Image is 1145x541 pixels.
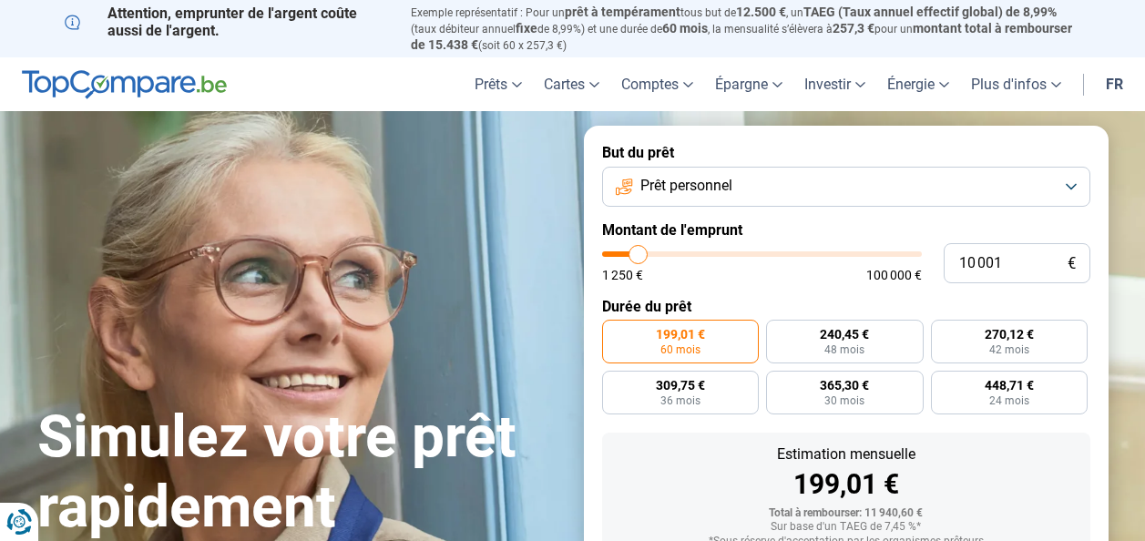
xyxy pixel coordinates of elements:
a: Prêts [464,57,533,111]
span: € [1068,256,1076,271]
span: TAEG (Taux annuel effectif global) de 8,99% [803,5,1057,19]
p: Exemple représentatif : Pour un tous but de , un (taux débiteur annuel de 8,99%) et une durée de ... [411,5,1081,53]
span: 257,3 € [833,21,874,36]
span: 365,30 € [820,379,869,392]
span: 60 mois [662,21,708,36]
button: Prêt personnel [602,167,1090,207]
span: 100 000 € [866,269,922,281]
a: Comptes [610,57,704,111]
span: 309,75 € [656,379,705,392]
label: But du prêt [602,144,1090,161]
div: Estimation mensuelle [617,447,1076,462]
a: fr [1095,57,1134,111]
img: TopCompare [22,70,227,99]
span: 60 mois [660,344,700,355]
span: Prêt personnel [640,176,732,196]
span: 1 250 € [602,269,643,281]
a: Investir [793,57,876,111]
p: Attention, emprunter de l'argent coûte aussi de l'argent. [65,5,389,39]
span: 199,01 € [656,328,705,341]
span: 270,12 € [985,328,1034,341]
span: prêt à tempérament [565,5,680,19]
div: 199,01 € [617,471,1076,498]
a: Épargne [704,57,793,111]
span: 24 mois [989,395,1029,406]
span: 12.500 € [736,5,786,19]
span: 42 mois [989,344,1029,355]
a: Plus d'infos [960,57,1072,111]
span: montant total à rembourser de 15.438 € [411,21,1072,52]
span: 240,45 € [820,328,869,341]
span: 30 mois [824,395,864,406]
span: 448,71 € [985,379,1034,392]
div: Sur base d'un TAEG de 7,45 %* [617,521,1076,534]
a: Cartes [533,57,610,111]
div: Total à rembourser: 11 940,60 € [617,507,1076,520]
label: Montant de l'emprunt [602,221,1090,239]
span: 48 mois [824,344,864,355]
span: 36 mois [660,395,700,406]
span: fixe [516,21,537,36]
label: Durée du prêt [602,298,1090,315]
a: Énergie [876,57,960,111]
